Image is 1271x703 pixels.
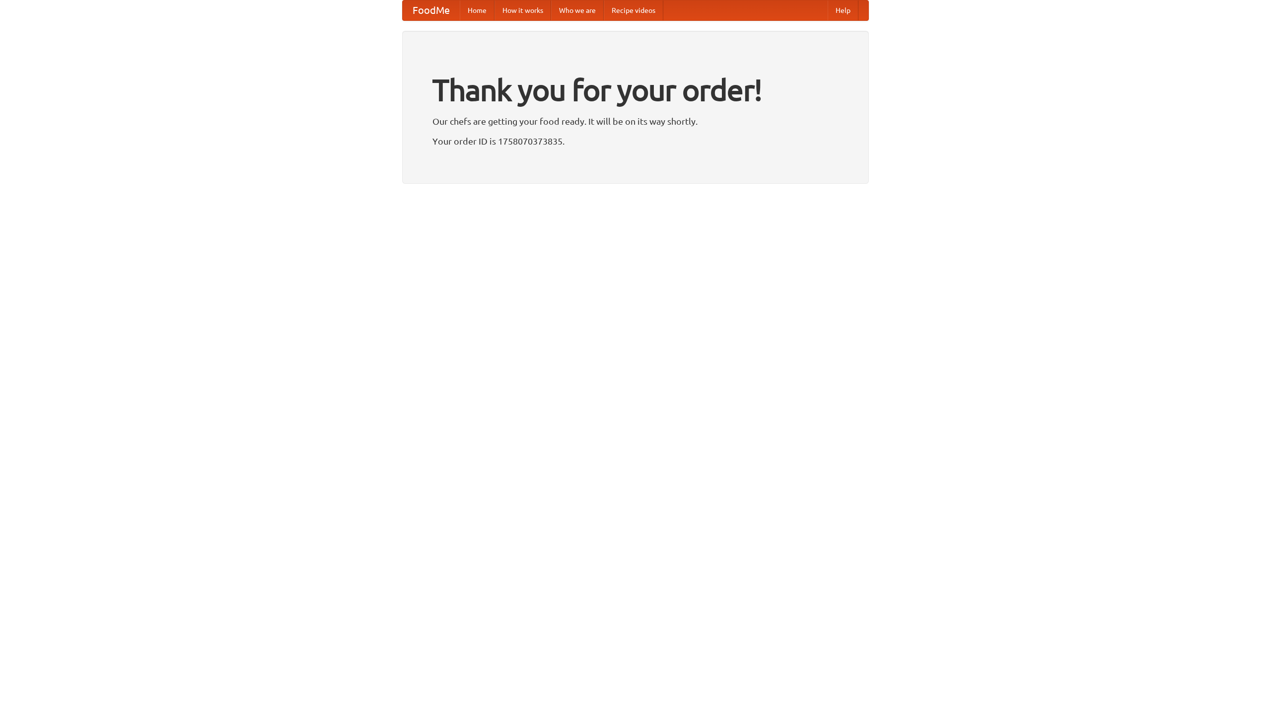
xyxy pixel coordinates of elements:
p: Our chefs are getting your food ready. It will be on its way shortly. [432,114,839,129]
a: Home [460,0,494,20]
a: How it works [494,0,551,20]
a: Who we are [551,0,604,20]
h1: Thank you for your order! [432,66,839,114]
a: Help [828,0,858,20]
p: Your order ID is 1758070373835. [432,134,839,149]
a: Recipe videos [604,0,663,20]
a: FoodMe [403,0,460,20]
